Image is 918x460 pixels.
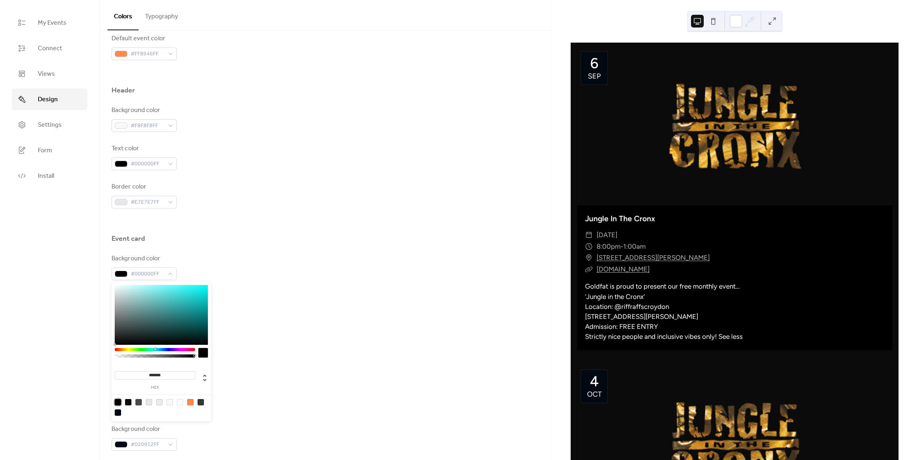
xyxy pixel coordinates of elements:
[112,34,175,43] div: Default event color
[112,254,175,263] div: Background color
[38,69,55,79] span: Views
[131,440,164,450] span: #020912FF
[585,252,593,263] div: ​
[12,165,87,187] a: Install
[597,229,617,241] span: [DATE]
[131,198,164,207] span: #E7E7E7FF
[112,144,175,153] div: Text color
[112,86,135,95] div: Header
[588,73,601,80] div: Sep
[166,399,173,405] div: rgb(248, 248, 248)
[597,265,650,273] a: [DOMAIN_NAME]
[38,44,62,53] span: Connect
[146,399,152,405] div: rgb(231, 231, 231)
[115,409,121,416] div: rgb(2, 9, 18)
[112,425,175,434] div: Background color
[590,374,599,389] div: 4
[187,399,194,405] div: rgb(255, 137, 70)
[112,182,175,192] div: Border color
[125,399,131,405] div: rgb(11, 11, 11)
[38,171,54,181] span: Install
[38,120,62,130] span: Settings
[198,399,204,405] div: rgb(52, 55, 55)
[38,18,67,28] span: My Events
[585,229,593,241] div: ​
[112,234,145,244] div: Event card
[597,241,620,252] span: 8:00pm
[12,63,87,85] a: Views
[135,399,142,405] div: rgb(74, 74, 74)
[131,121,164,131] span: #F8F8F8FF
[585,214,655,223] a: Jungle In The Cronx
[112,106,175,115] div: Background color
[115,385,195,390] label: hex
[12,12,87,33] a: My Events
[38,95,58,104] span: Design
[620,241,623,252] span: -
[590,56,598,71] div: 6
[131,49,164,59] span: #FF8946FF
[115,399,121,405] div: rgb(0, 0, 0)
[131,269,164,279] span: #000000FF
[12,88,87,110] a: Design
[12,140,87,161] a: Form
[597,252,710,263] a: [STREET_ADDRESS][PERSON_NAME]
[38,146,52,155] span: Form
[623,241,646,252] span: 1:00am
[585,241,593,252] div: ​
[12,37,87,59] a: Connect
[156,399,162,405] div: rgb(235, 235, 235)
[177,399,183,405] div: rgb(255, 255, 255)
[131,159,164,169] span: #000000FF
[587,391,602,398] div: Oct
[12,114,87,136] a: Settings
[577,281,892,342] div: Goldfat is proud to present our free monthly event… ‘Jungle in the Cronx’ Location: @riffraffscro...
[585,263,593,275] div: ​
